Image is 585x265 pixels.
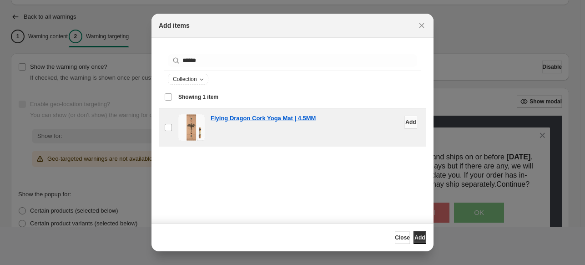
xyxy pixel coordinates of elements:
button: Close [415,19,428,32]
h2: Add items [159,21,190,30]
button: Add [404,116,417,128]
span: Collection [173,76,197,83]
span: Add [414,234,425,241]
img: Flying Dragon Cork Yoga Mat | 4.5MM [178,114,205,141]
button: Add [414,231,426,244]
span: Showing 1 item [178,93,218,101]
span: Close [395,234,410,241]
a: Flying Dragon Cork Yoga Mat | 4.5MM [211,114,316,123]
button: Collection [168,74,208,84]
button: Close [395,231,410,244]
span: Add [405,118,416,126]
